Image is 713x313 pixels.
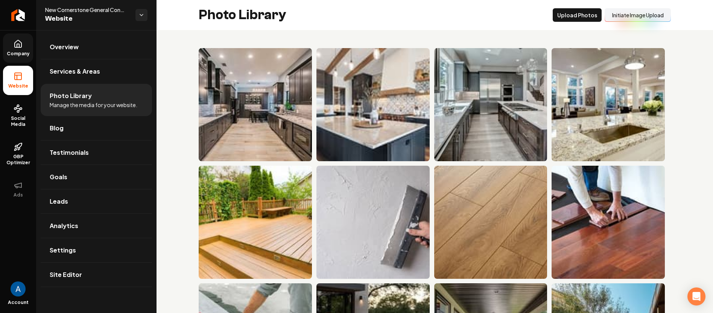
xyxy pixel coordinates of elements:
[41,116,152,140] a: Blog
[434,166,547,279] img: Natural wood texture laminate flooring in warm brown tones. Ideal for any interior design.
[50,172,67,181] span: Goals
[50,101,137,109] span: Manage the media for your website.
[50,246,76,255] span: Settings
[11,9,25,21] img: Rebolt Logo
[199,8,286,23] h2: Photo Library
[41,35,152,59] a: Overview
[552,48,665,161] img: Modern kitchen with granite countertop, stainless steel sink, and open living area view.
[11,281,26,296] button: Open user button
[434,48,547,161] img: Modern kitchen with gray cabinets, marble countertops, and stainless steel appliances.
[199,166,312,279] img: Wooden deck with steps, greenery, and potted plants in a residential garden setting.
[45,6,129,14] span: New Cornerstone General Construction INC
[50,67,100,76] span: Services & Areas
[50,221,78,230] span: Analytics
[5,83,31,89] span: Website
[11,192,26,198] span: Ads
[8,299,29,305] span: Account
[11,281,26,296] img: Andrew Magana
[50,270,82,279] span: Site Editor
[316,48,430,161] img: Modern kitchen featuring dark cabinetry, white marble island, and stylish patterned backsplash.
[41,141,152,165] a: Testimonials
[50,148,89,157] span: Testimonials
[50,197,68,206] span: Leads
[3,175,33,204] button: Ads
[199,48,312,161] img: No alt text set for this photo
[553,8,602,22] button: Upload Photos
[45,14,129,24] span: Website
[3,33,33,63] a: Company
[687,287,705,305] div: Open Intercom Messenger
[50,124,64,133] span: Blog
[41,59,152,83] a: Services & Areas
[605,8,671,22] button: Initiate Image Upload
[3,115,33,127] span: Social Media
[316,166,430,279] img: Hand holding a trowel applying plaster to a textured gray wall surface.
[50,91,92,100] span: Photo Library
[41,214,152,238] a: Analytics
[4,51,33,57] span: Company
[3,136,33,172] a: GBP Optimizer
[41,189,152,213] a: Leads
[41,238,152,262] a: Settings
[41,165,152,189] a: Goals
[3,98,33,133] a: Social Media
[41,263,152,287] a: Site Editor
[50,42,79,51] span: Overview
[552,166,665,279] img: Person installing wooden flooring, measuring planks, and working on home improvement project.
[3,154,33,166] span: GBP Optimizer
